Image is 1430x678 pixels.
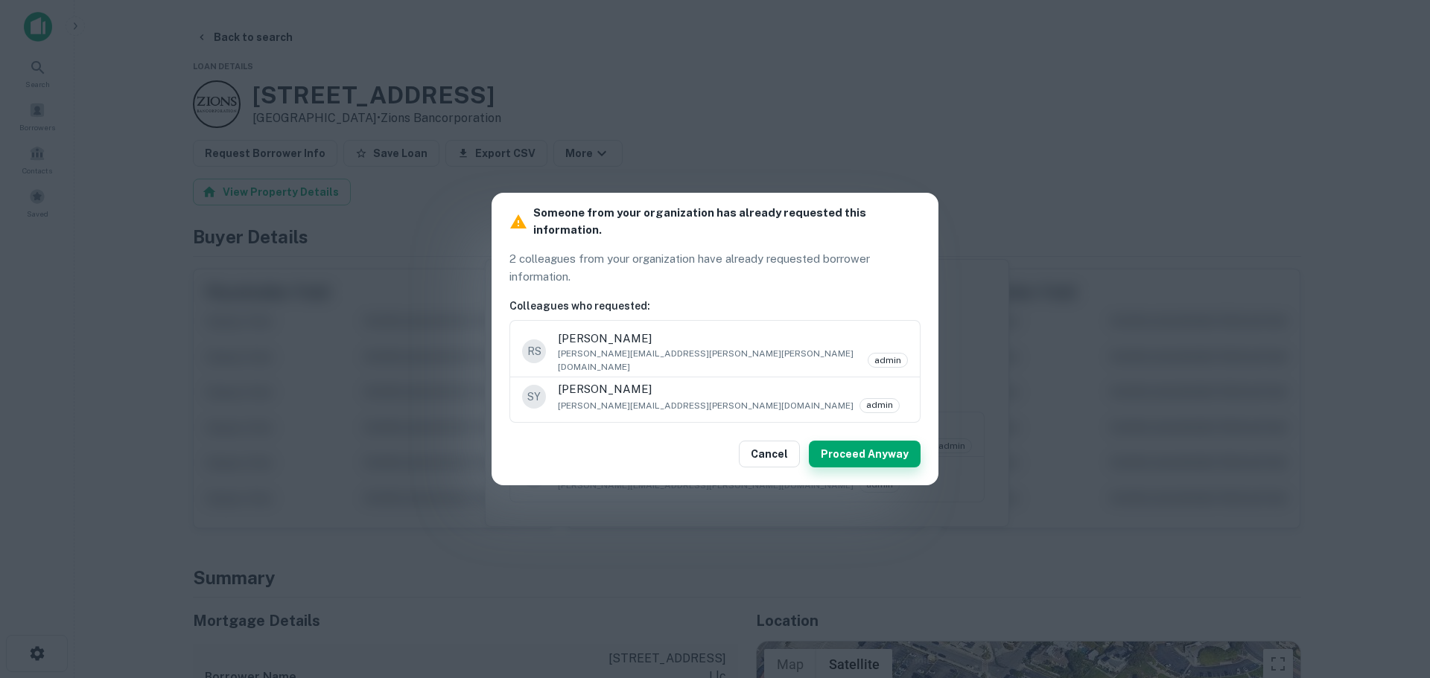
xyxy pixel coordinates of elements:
[739,441,800,467] button: Cancel
[868,354,907,368] span: admin
[860,398,899,412] span: admin
[522,339,546,363] div: RS
[522,385,546,409] div: SY
[533,205,921,238] h6: Someone from your organization has already requested this information.
[558,399,854,412] span: [PERSON_NAME][EMAIL_ADDRESS][PERSON_NAME][DOMAIN_NAME]
[1356,559,1430,630] iframe: Chat Widget
[509,250,921,285] p: 2 colleagues from your organization have already requested borrower information .
[558,347,862,374] span: [PERSON_NAME][EMAIL_ADDRESS][PERSON_NAME][PERSON_NAME][DOMAIN_NAME]
[558,380,908,398] span: [PERSON_NAME]
[558,330,908,348] span: [PERSON_NAME]
[509,298,921,314] h6: Colleagues who requested:
[809,441,921,467] button: Proceed Anyway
